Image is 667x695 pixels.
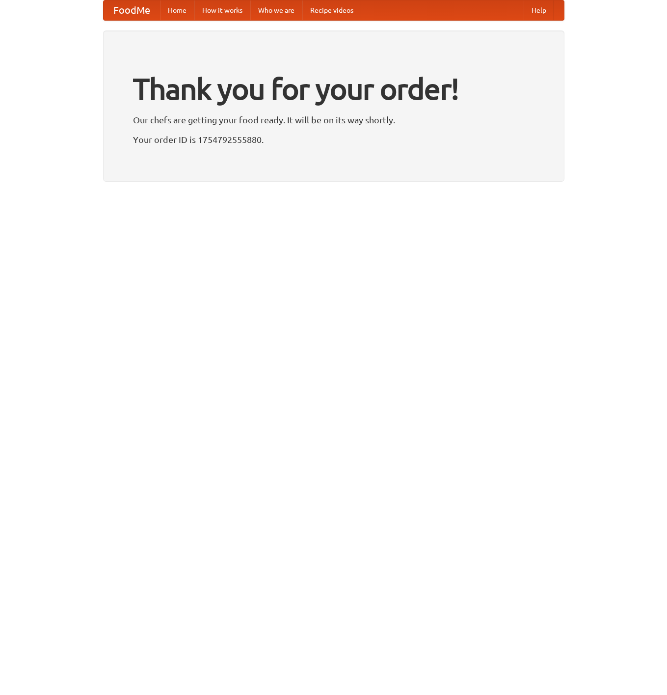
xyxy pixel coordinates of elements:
p: Your order ID is 1754792555880. [133,132,534,147]
a: Home [160,0,194,20]
h1: Thank you for your order! [133,65,534,112]
a: Help [524,0,554,20]
a: FoodMe [104,0,160,20]
a: How it works [194,0,250,20]
p: Our chefs are getting your food ready. It will be on its way shortly. [133,112,534,127]
a: Who we are [250,0,302,20]
a: Recipe videos [302,0,361,20]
